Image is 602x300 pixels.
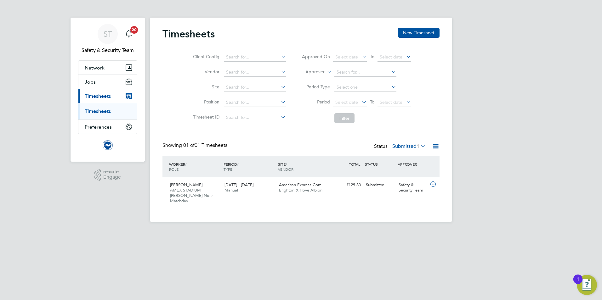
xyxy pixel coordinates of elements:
label: Site [191,84,219,90]
button: Open Resource Center, 1 new notification [577,275,597,295]
span: American Express Com… [279,182,326,187]
div: Timesheets [78,103,137,119]
label: Submitted [392,143,426,149]
div: Safety & Security Team [396,180,429,196]
span: 1 [417,143,419,149]
span: Engage [103,175,121,180]
h2: Timesheets [162,28,215,40]
label: Timesheet ID [191,114,219,120]
span: AMEX STADIUM [PERSON_NAME] Non-Matchday [170,187,213,203]
span: Safety & Security Team [78,47,137,54]
a: Powered byEngage [94,169,121,181]
span: Manual [224,187,238,193]
input: Search for... [224,68,286,77]
span: / [185,162,186,167]
span: To [368,98,376,106]
span: To [368,53,376,61]
button: Preferences [78,120,137,134]
a: Timesheets [85,108,111,114]
span: 01 Timesheets [183,142,227,148]
span: Powered by [103,169,121,175]
input: Search for... [224,53,286,62]
a: STSafety & Security Team [78,24,137,54]
span: Select date [335,54,358,60]
span: Select date [380,54,402,60]
div: PERIOD [222,158,276,175]
input: Search for... [224,98,286,107]
div: STATUS [363,158,396,170]
input: Search for... [224,83,286,92]
span: Preferences [85,124,112,130]
span: TYPE [224,167,232,172]
span: ROLE [169,167,179,172]
label: Approver [296,69,325,75]
span: Brighton & Hove Albion [279,187,322,193]
button: Filter [334,113,355,123]
input: Select one [334,83,396,92]
label: Period [302,99,330,105]
button: New Timesheet [398,28,440,38]
a: Go to home page [78,140,137,150]
span: 20 [130,26,138,34]
div: £129.80 [331,180,363,190]
div: Showing [162,142,229,149]
span: TOTAL [349,162,360,167]
span: Timesheets [85,93,111,99]
span: [DATE] - [DATE] [224,182,253,187]
button: Jobs [78,75,137,89]
span: ST [104,30,112,38]
button: Network [78,61,137,75]
label: Position [191,99,219,105]
div: APPROVER [396,158,429,170]
input: Search for... [334,68,396,77]
span: / [237,162,238,167]
span: [PERSON_NAME] [170,182,202,187]
div: WORKER [168,158,222,175]
img: brightonandhovealbion-logo-retina.png [103,140,113,150]
div: SITE [276,158,331,175]
button: Timesheets [78,89,137,103]
span: Jobs [85,79,96,85]
span: / [286,162,287,167]
div: Submitted [363,180,396,190]
a: 20 [122,24,135,44]
label: Period Type [302,84,330,90]
span: 01 of [183,142,195,148]
label: Approved On [302,54,330,59]
label: Client Config [191,54,219,59]
span: Select date [335,99,358,105]
div: Status [374,142,427,151]
input: Search for... [224,113,286,122]
span: VENDOR [278,167,293,172]
span: Select date [380,99,402,105]
span: Network [85,65,105,71]
div: 1 [576,279,579,287]
label: Vendor [191,69,219,75]
nav: Main navigation [71,18,145,162]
